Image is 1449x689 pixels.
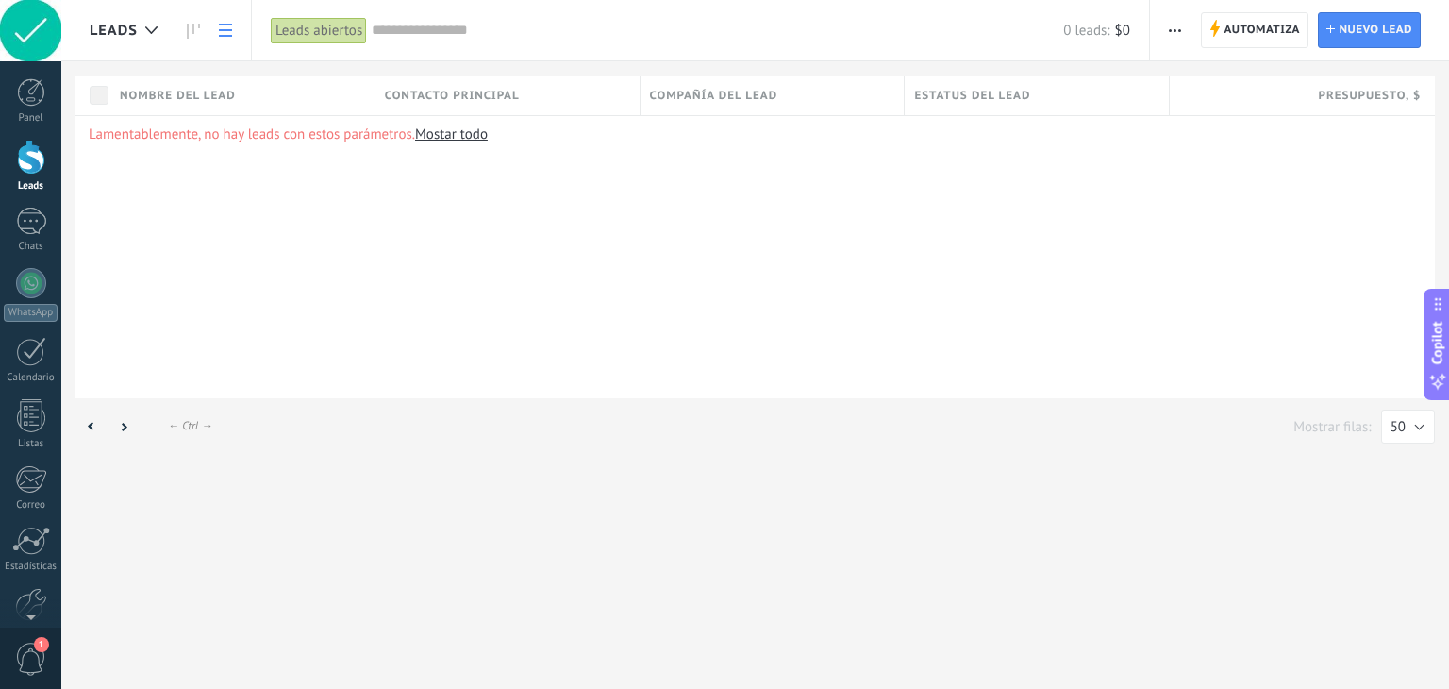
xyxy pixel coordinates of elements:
[1293,418,1371,436] p: Mostrar filas:
[4,112,58,125] div: Panel
[1063,22,1109,40] span: 0 leads:
[89,126,1422,143] p: Lamentablemente, no hay leads con estos parámetros.
[1339,13,1412,47] span: Nuevo lead
[1224,13,1300,47] span: Automatiza
[4,438,58,450] div: Listas
[4,180,58,193] div: Leads
[415,126,488,143] a: Mostar todo
[1201,12,1308,48] a: Automatiza
[1391,418,1406,436] span: 50
[4,241,58,253] div: Chats
[650,87,778,105] span: Compañía del lead
[1428,322,1447,365] span: Copilot
[4,499,58,512] div: Correo
[1115,22,1130,40] span: $0
[34,637,49,652] span: 1
[4,561,58,573] div: Estadísticas
[1318,87,1421,105] span: Presupuesto , $
[4,372,58,384] div: Calendario
[90,22,138,40] span: Leads
[385,87,520,105] span: Contacto principal
[4,304,58,322] div: WhatsApp
[120,87,236,105] span: Nombre del lead
[1318,12,1421,48] a: Nuevo lead
[271,17,367,44] div: Leads abiertos
[168,419,212,433] div: ← Ctrl →
[914,87,1030,105] span: Estatus del lead
[1381,410,1435,444] button: 50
